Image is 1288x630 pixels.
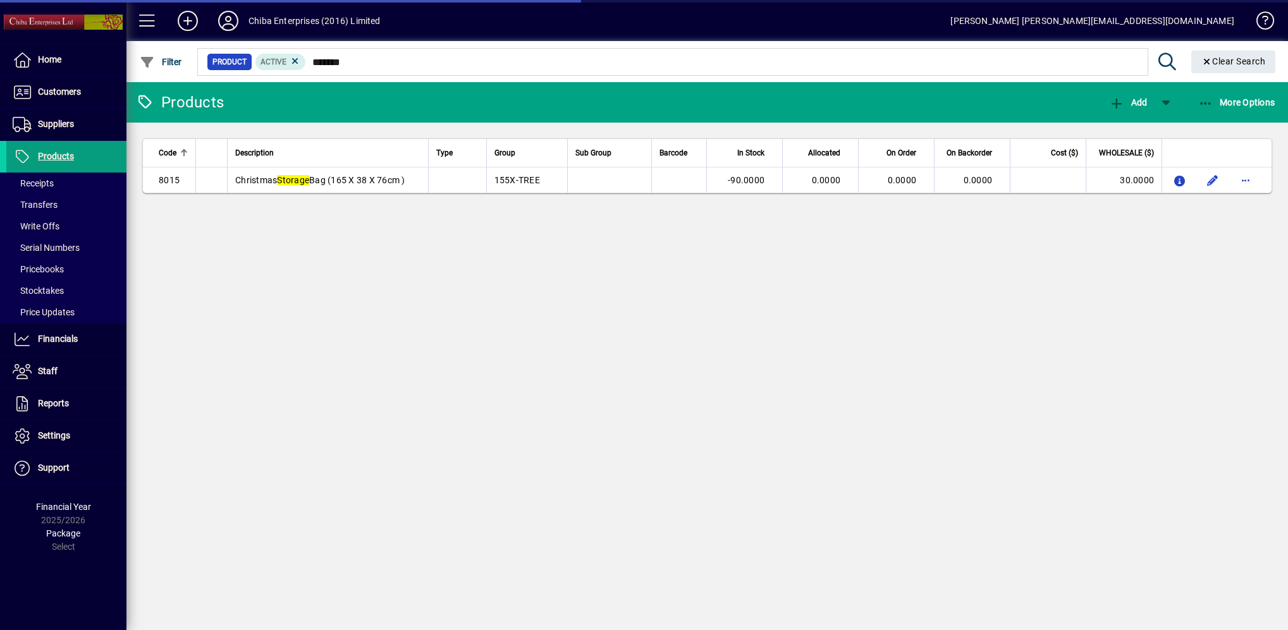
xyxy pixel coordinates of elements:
span: On Backorder [947,146,992,160]
a: Suppliers [6,109,126,140]
span: Sub Group [575,146,611,160]
div: In Stock [715,146,776,160]
span: Financials [38,334,78,344]
span: Group [494,146,515,160]
span: Support [38,463,70,473]
div: On Backorder [942,146,1003,160]
div: On Order [866,146,928,160]
button: More Options [1195,91,1279,114]
span: Write Offs [13,221,59,231]
mat-chip: Activation Status: Active [255,54,306,70]
span: More Options [1198,97,1275,107]
span: Active [261,58,286,66]
a: Knowledge Base [1247,3,1272,44]
div: Products [136,92,224,112]
span: Barcode [659,146,687,160]
span: Package [46,528,80,538]
a: Pricebooks [6,258,126,280]
span: Stocktakes [13,286,64,296]
a: Price Updates [6,301,126,323]
a: Customers [6,76,126,108]
a: Transfers [6,194,126,215]
a: Staff [6,356,126,387]
button: Edit [1203,170,1223,190]
button: More options [1236,170,1256,190]
a: Reports [6,388,126,420]
em: Storage [277,175,309,185]
td: 30.0000 [1086,167,1162,193]
span: 0.0000 [812,175,841,185]
a: Stocktakes [6,280,126,301]
span: Receipts [13,178,54,188]
button: Add [1106,91,1150,114]
span: Products [38,151,74,161]
div: Barcode [659,146,699,160]
span: Price Updates [13,307,75,317]
span: Settings [38,430,70,440]
span: Description [235,146,274,160]
span: Add [1109,97,1147,107]
div: Type [436,146,478,160]
span: 0.0000 [888,175,917,185]
span: Financial Year [36,502,91,512]
div: Code [159,146,188,160]
span: Allocated [808,146,840,160]
span: Filter [140,57,182,67]
span: Cost ($) [1051,146,1078,160]
button: Filter [137,51,185,73]
span: 0.0000 [964,175,993,185]
button: Clear [1191,51,1276,73]
span: In Stock [737,146,764,160]
div: [PERSON_NAME] [PERSON_NAME][EMAIL_ADDRESS][DOMAIN_NAME] [950,11,1234,31]
a: Support [6,452,126,484]
span: Reports [38,398,69,408]
div: Sub Group [575,146,644,160]
span: Product [212,56,247,68]
div: Allocated [790,146,852,160]
span: Code [159,146,176,160]
span: Type [436,146,453,160]
a: Write Offs [6,215,126,237]
span: Serial Numbers [13,243,80,253]
span: -90.0000 [728,175,764,185]
button: Profile [208,9,248,32]
span: Transfers [13,200,58,210]
span: Suppliers [38,119,74,129]
span: On Order [886,146,916,160]
span: WHOLESALE ($) [1099,146,1154,160]
div: Description [235,146,420,160]
span: Staff [38,366,58,376]
a: Receipts [6,173,126,194]
div: Chiba Enterprises (2016) Limited [248,11,381,31]
span: 8015 [159,175,180,185]
span: Home [38,54,61,64]
a: Settings [6,420,126,452]
span: Clear Search [1201,56,1266,66]
span: Pricebooks [13,264,64,274]
span: Customers [38,87,81,97]
a: Home [6,44,126,76]
a: Serial Numbers [6,237,126,258]
button: Add [168,9,208,32]
span: 155X-TREE [494,175,540,185]
span: Christmas Bag (165 X 38 X 76cm ) [235,175,405,185]
div: Group [494,146,560,160]
a: Financials [6,324,126,355]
